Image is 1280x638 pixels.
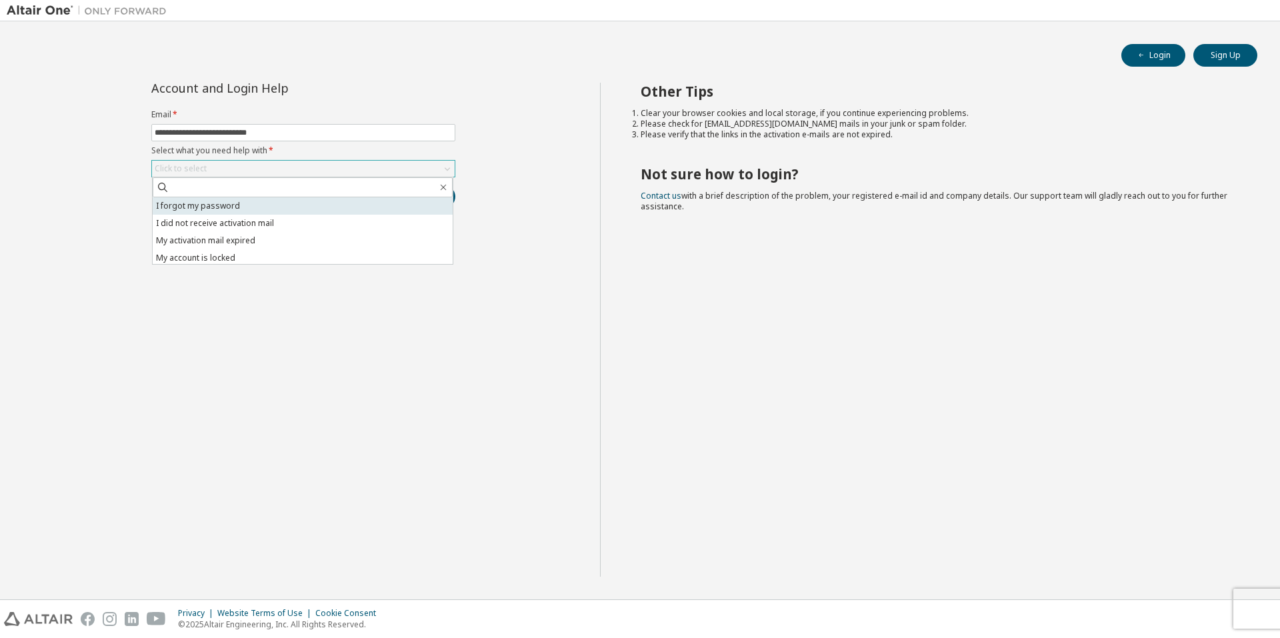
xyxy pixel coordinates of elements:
[178,619,384,630] p: © 2025 Altair Engineering, Inc. All Rights Reserved.
[1121,44,1185,67] button: Login
[641,165,1234,183] h2: Not sure how to login?
[81,612,95,626] img: facebook.svg
[155,163,207,174] div: Click to select
[151,145,455,156] label: Select what you need help with
[151,83,395,93] div: Account and Login Help
[641,129,1234,140] li: Please verify that the links in the activation e-mails are not expired.
[217,608,315,619] div: Website Terms of Use
[125,612,139,626] img: linkedin.svg
[1193,44,1257,67] button: Sign Up
[103,612,117,626] img: instagram.svg
[641,190,1227,212] span: with a brief description of the problem, your registered e-mail id and company details. Our suppo...
[178,608,217,619] div: Privacy
[151,109,455,120] label: Email
[641,119,1234,129] li: Please check for [EMAIL_ADDRESS][DOMAIN_NAME] mails in your junk or spam folder.
[641,108,1234,119] li: Clear your browser cookies and local storage, if you continue experiencing problems.
[152,161,455,177] div: Click to select
[7,4,173,17] img: Altair One
[153,197,453,215] li: I forgot my password
[147,612,166,626] img: youtube.svg
[641,190,681,201] a: Contact us
[641,83,1234,100] h2: Other Tips
[315,608,384,619] div: Cookie Consent
[4,612,73,626] img: altair_logo.svg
